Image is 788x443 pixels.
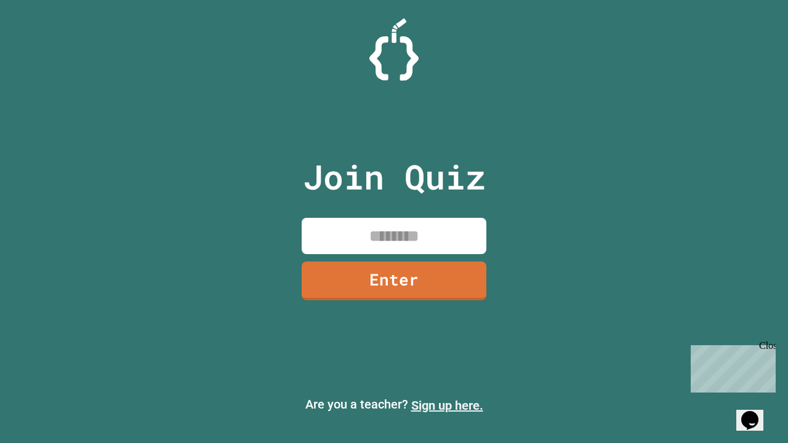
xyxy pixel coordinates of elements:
a: Enter [302,261,486,300]
img: Logo.svg [369,18,419,81]
iframe: chat widget [736,394,776,431]
iframe: chat widget [686,340,776,393]
a: Sign up here. [411,398,483,413]
div: Chat with us now!Close [5,5,85,78]
p: Join Quiz [303,151,486,202]
p: Are you a teacher? [10,395,778,415]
